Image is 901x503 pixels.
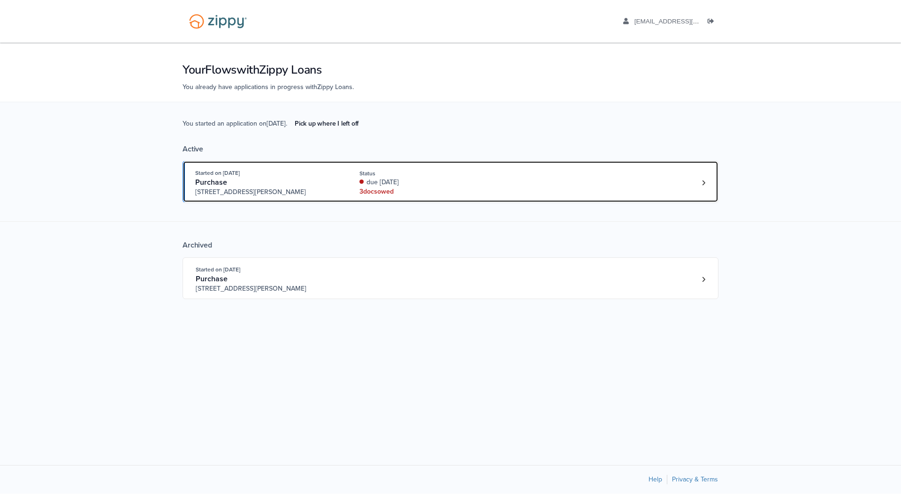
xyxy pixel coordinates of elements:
[359,178,485,187] div: due [DATE]
[196,274,228,284] span: Purchase
[183,161,718,203] a: Open loan 4228033
[196,284,339,293] span: [STREET_ADDRESS][PERSON_NAME]
[196,266,240,273] span: Started on [DATE]
[359,169,485,178] div: Status
[183,9,253,33] img: Logo
[183,257,718,299] a: Open loan 3802615
[183,119,366,144] span: You started an application on [DATE] .
[195,188,338,197] span: [STREET_ADDRESS][PERSON_NAME]
[183,62,718,78] h1: Your Flows with Zippy Loans
[623,18,742,27] a: edit profile
[359,187,485,196] div: 3 doc s owed
[183,144,718,154] div: Active
[708,18,718,27] a: Log out
[183,240,718,250] div: Archived
[195,178,227,187] span: Purchase
[287,116,366,131] a: Pick up where I left off
[672,475,718,483] a: Privacy & Terms
[696,176,710,190] a: Loan number 4228033
[195,170,240,176] span: Started on [DATE]
[183,83,354,91] span: You already have applications in progress with Zippy Loans .
[649,475,662,483] a: Help
[634,18,742,25] span: aaboley88@icloud.com
[696,272,710,286] a: Loan number 3802615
